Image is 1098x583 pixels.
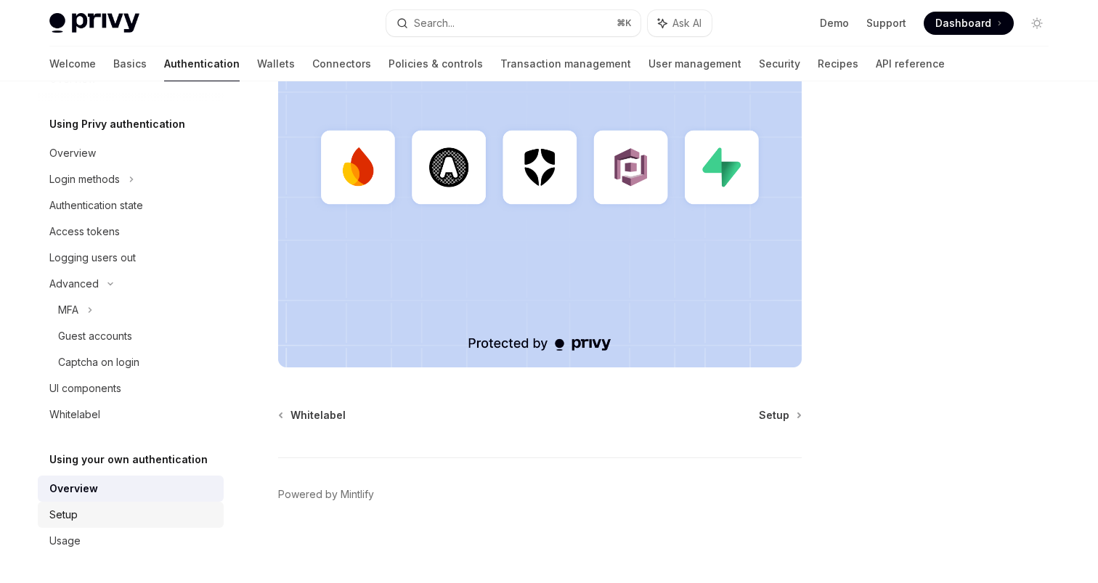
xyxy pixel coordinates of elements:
[648,46,741,81] a: User management
[49,380,121,397] div: UI components
[924,12,1014,35] a: Dashboard
[386,10,640,36] button: Search...⌘K
[414,15,455,32] div: Search...
[38,219,224,245] a: Access tokens
[389,46,483,81] a: Policies & controls
[1025,12,1049,35] button: Toggle dark mode
[38,502,224,528] a: Setup
[38,192,224,219] a: Authentication state
[38,476,224,502] a: Overview
[49,13,139,33] img: light logo
[38,349,224,375] a: Captcha on login
[49,46,96,81] a: Welcome
[38,323,224,349] a: Guest accounts
[49,406,100,423] div: Whitelabel
[49,249,136,266] div: Logging users out
[759,408,800,423] a: Setup
[935,16,991,30] span: Dashboard
[759,46,800,81] a: Security
[290,408,346,423] span: Whitelabel
[820,16,849,30] a: Demo
[648,10,712,36] button: Ask AI
[38,245,224,271] a: Logging users out
[49,532,81,550] div: Usage
[49,451,208,468] h5: Using your own authentication
[49,506,78,523] div: Setup
[876,46,945,81] a: API reference
[818,46,858,81] a: Recipes
[58,327,132,345] div: Guest accounts
[113,46,147,81] a: Basics
[38,140,224,166] a: Overview
[49,197,143,214] div: Authentication state
[500,46,631,81] a: Transaction management
[58,301,78,319] div: MFA
[49,115,185,133] h5: Using Privy authentication
[49,144,96,162] div: Overview
[257,46,295,81] a: Wallets
[38,528,224,554] a: Usage
[49,480,98,497] div: Overview
[38,375,224,401] a: UI components
[38,401,224,428] a: Whitelabel
[49,171,120,188] div: Login methods
[866,16,906,30] a: Support
[49,275,99,293] div: Advanced
[164,46,240,81] a: Authentication
[672,16,701,30] span: Ask AI
[49,223,120,240] div: Access tokens
[312,46,371,81] a: Connectors
[280,408,346,423] a: Whitelabel
[617,17,632,29] span: ⌘ K
[58,354,139,371] div: Captcha on login
[278,487,374,502] a: Powered by Mintlify
[759,408,789,423] span: Setup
